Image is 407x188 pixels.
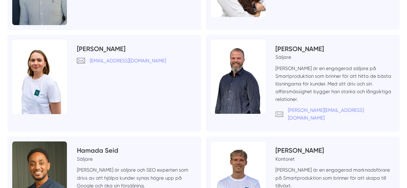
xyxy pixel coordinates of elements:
h4: [PERSON_NAME] [275,146,395,155]
a: [PERSON_NAME][EMAIL_ADDRESS][DOMAIN_NAME] [288,107,364,121]
a: [EMAIL_ADDRESS][DOMAIN_NAME] [90,58,166,64]
img: Johan Norén jobbar på Smartproduktion och Alla Städföretag [211,40,265,114]
p: Kontoret [275,155,395,163]
h4: Hamada Seid [77,146,196,155]
p: Säljare [77,155,196,163]
h4: [PERSON_NAME] [77,45,196,54]
h4: [PERSON_NAME] [275,45,395,54]
p: [PERSON_NAME] är en engagerad säljare på Smartproduktion som brinner för att hitta de bästa lösni... [275,65,395,103]
p: Säljare [275,53,395,61]
img: Linn Lindell jobbar på Smartproduktion och Alla Städföretag [12,40,67,114]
